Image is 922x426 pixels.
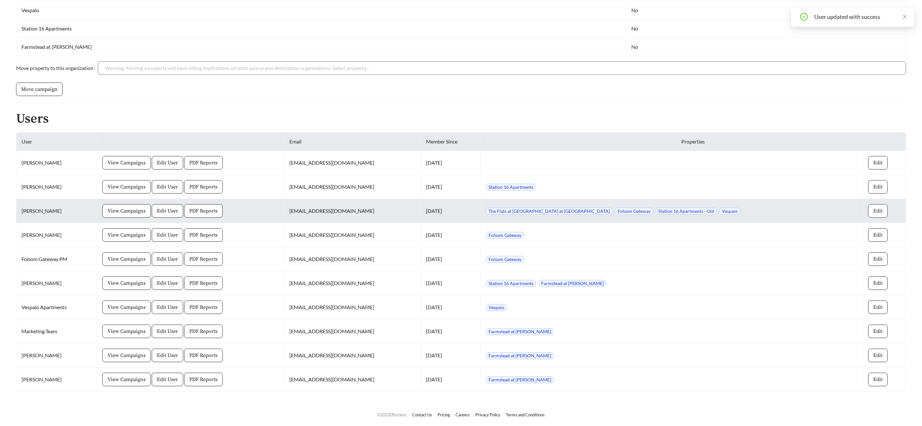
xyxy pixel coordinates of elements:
[475,412,500,417] a: Privacy Policy
[539,280,606,287] span: Farmstead at [PERSON_NAME]
[719,208,740,215] span: Vespaio
[902,14,907,19] span: close
[421,368,481,392] td: [DATE]
[184,204,223,218] button: PDF Reports
[16,368,97,392] td: [PERSON_NAME]
[284,151,421,175] td: [EMAIL_ADDRESS][DOMAIN_NAME]
[107,159,146,167] span: View Campaigns
[506,412,545,417] a: Terms and Conditions
[102,304,151,310] a: View Campaigns
[184,349,223,362] button: PDF Reports
[152,304,183,310] a: Edit User
[873,183,883,191] span: Edit
[102,156,151,170] button: View Campaigns
[107,352,146,359] span: View Campaigns
[102,231,151,238] a: View Campaigns
[284,319,421,343] td: [EMAIL_ADDRESS][DOMAIN_NAME]
[152,349,183,362] button: Edit User
[873,159,883,167] span: Edit
[868,180,888,194] button: Edit
[421,151,481,175] td: [DATE]
[102,159,151,165] a: View Campaigns
[868,156,888,170] button: Edit
[16,319,97,343] td: Marketing Team
[486,184,536,191] span: Station 16 Apartments
[157,376,178,383] span: Edit User
[189,352,218,359] span: PDF Reports
[16,112,906,126] h2: Users
[873,376,883,383] span: Edit
[184,276,223,290] button: PDF Reports
[868,349,888,362] button: Edit
[157,255,178,263] span: Edit User
[152,300,183,314] button: Edit User
[102,183,151,189] a: View Campaigns
[868,204,888,218] button: Edit
[16,343,97,368] td: [PERSON_NAME]
[102,276,151,290] button: View Campaigns
[102,252,151,266] button: View Campaigns
[152,204,183,218] button: Edit User
[152,373,183,386] button: Edit User
[107,327,146,335] span: View Campaigns
[873,303,883,311] span: Edit
[284,343,421,368] td: [EMAIL_ADDRESS][DOMAIN_NAME]
[481,133,906,151] th: Properties
[626,20,906,38] td: No
[157,183,178,191] span: Edit User
[284,247,421,271] td: [EMAIL_ADDRESS][DOMAIN_NAME]
[16,133,97,151] th: User
[157,231,178,239] span: Edit User
[184,228,223,242] button: PDF Reports
[102,180,151,194] button: View Campaigns
[107,279,146,287] span: View Campaigns
[152,207,183,213] a: Edit User
[16,271,97,295] td: [PERSON_NAME]
[152,252,183,266] button: Edit User
[184,325,223,338] button: PDF Reports
[421,343,481,368] td: [DATE]
[189,376,218,383] span: PDF Reports
[486,352,554,359] span: Farmstead at [PERSON_NAME]
[102,352,151,358] a: View Campaigns
[868,252,888,266] button: Edit
[284,133,421,151] th: Email
[486,208,612,215] span: The Flats at [GEOGRAPHIC_DATA] at [GEOGRAPHIC_DATA]
[486,376,554,383] span: Farmstead at [PERSON_NAME]
[284,199,421,223] td: [EMAIL_ADDRESS][DOMAIN_NAME]
[16,38,626,56] td: Farmstead at [PERSON_NAME]
[152,159,183,165] a: Edit User
[157,303,178,311] span: Edit User
[102,280,151,286] a: View Campaigns
[184,373,223,386] button: PDF Reports
[102,349,151,362] button: View Campaigns
[184,252,223,266] button: PDF Reports
[421,223,481,247] td: [DATE]
[615,208,653,215] span: Folsom Gateway
[486,328,554,335] span: Farmstead at [PERSON_NAME]
[868,373,888,386] button: Edit
[152,183,183,189] a: Edit User
[873,352,883,359] span: Edit
[16,247,97,271] td: Folsom Gateway PM
[102,325,151,338] button: View Campaigns
[421,271,481,295] td: [DATE]
[16,295,97,319] td: Vespaio Apartments
[105,62,899,74] input: Move property to this organization
[873,255,883,263] span: Edit
[486,256,524,263] span: Folsom Gateway
[157,279,178,287] span: Edit User
[626,38,906,56] td: No
[152,328,183,334] a: Edit User
[868,300,888,314] button: Edit
[800,13,808,22] span: check-circle
[102,204,151,218] button: View Campaigns
[284,368,421,392] td: [EMAIL_ADDRESS][DOMAIN_NAME]
[107,183,146,191] span: View Campaigns
[189,159,218,167] span: PDF Reports
[421,319,481,343] td: [DATE]
[189,183,218,191] span: PDF Reports
[626,1,906,20] td: No
[152,376,183,382] a: Edit User
[421,247,481,271] td: [DATE]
